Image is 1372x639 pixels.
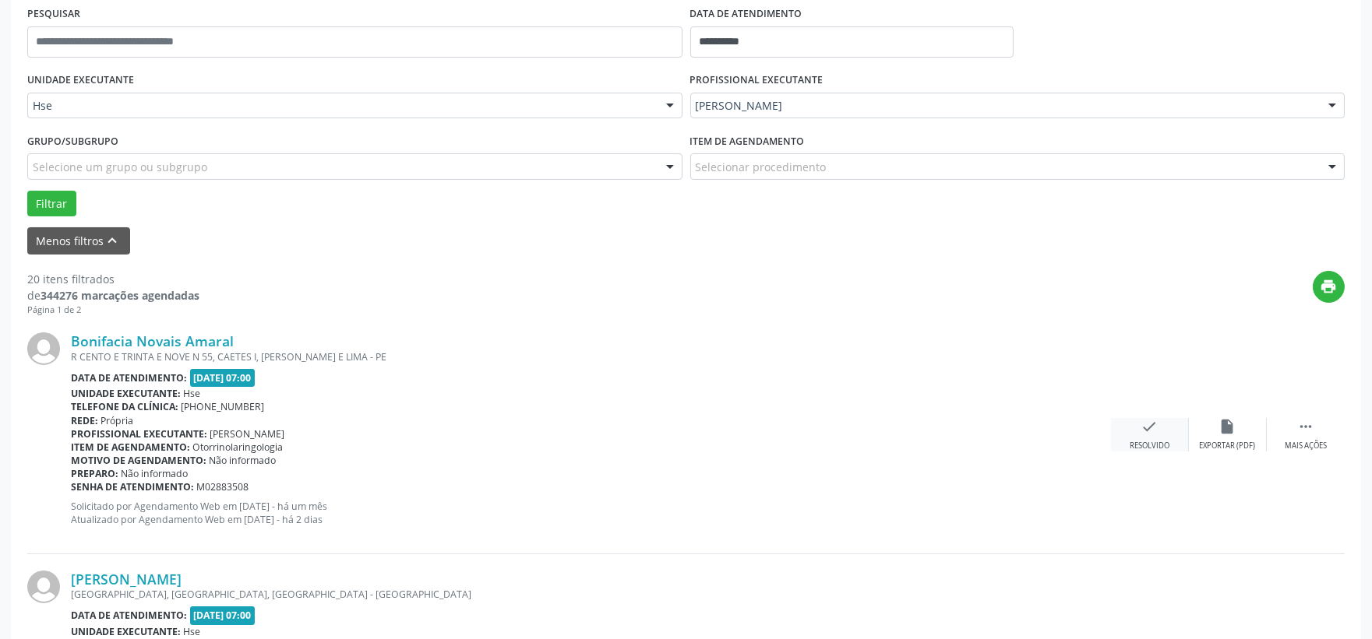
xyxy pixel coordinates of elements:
[71,467,118,480] b: Preparo:
[71,350,1111,363] div: R CENTO E TRINTA E NOVE N 55, CAETES I, [PERSON_NAME] E LIMA - PE
[690,129,805,153] label: Item de agendamento
[27,2,80,26] label: PESQUISAR
[71,332,234,349] a: Bonifacia Novais Amaral
[27,271,199,287] div: 20 itens filtrados
[71,588,1111,601] div: [GEOGRAPHIC_DATA], [GEOGRAPHIC_DATA], [GEOGRAPHIC_DATA] - [GEOGRAPHIC_DATA]
[71,371,187,384] b: Data de atendimento:
[1200,441,1256,451] div: Exportar (PDF)
[71,571,182,588] a: [PERSON_NAME]
[71,427,207,441] b: Profissional executante:
[122,467,189,480] span: Não informado
[193,441,284,454] span: Otorrinolaringologia
[27,287,199,304] div: de
[1313,271,1345,303] button: print
[182,400,265,413] span: [PHONE_NUMBER]
[71,400,178,413] b: Telefone da clínica:
[1130,441,1169,451] div: Resolvido
[197,480,249,493] span: M02883508
[27,191,76,217] button: Filtrar
[696,98,1314,114] span: [PERSON_NAME]
[71,441,190,454] b: Item de agendamento:
[71,609,187,622] b: Data de atendimento:
[1297,418,1314,435] i: 
[1219,418,1236,435] i: insert_drive_file
[190,369,256,387] span: [DATE] 07:00
[27,332,60,365] img: img
[71,454,206,467] b: Motivo de agendamento:
[1285,441,1327,451] div: Mais ações
[1141,418,1159,435] i: check
[33,159,207,175] span: Selecione um grupo ou subgrupo
[690,68,824,93] label: PROFISSIONAL EXECUTANTE
[71,500,1111,526] p: Solicitado por Agendamento Web em [DATE] - há um mês Atualizado por Agendamento Web em [DATE] - h...
[101,414,134,427] span: Própria
[210,454,277,467] span: Não informado
[690,2,802,26] label: DATA DE ATENDIMENTO
[71,480,194,493] b: Senha de atendimento:
[104,232,122,249] i: keyboard_arrow_up
[71,414,98,427] b: Rede:
[71,625,181,638] b: Unidade executante:
[41,288,199,303] strong: 344276 marcações agendadas
[1321,278,1338,295] i: print
[27,304,199,317] div: Página 1 de 2
[27,571,60,603] img: img
[27,227,130,255] button: Menos filtroskeyboard_arrow_up
[33,98,651,114] span: Hse
[27,129,118,153] label: Grupo/Subgrupo
[184,625,201,638] span: Hse
[210,427,285,441] span: [PERSON_NAME]
[190,606,256,624] span: [DATE] 07:00
[27,68,134,93] label: UNIDADE EXECUTANTE
[696,159,827,175] span: Selecionar procedimento
[71,387,181,400] b: Unidade executante:
[184,387,201,400] span: Hse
